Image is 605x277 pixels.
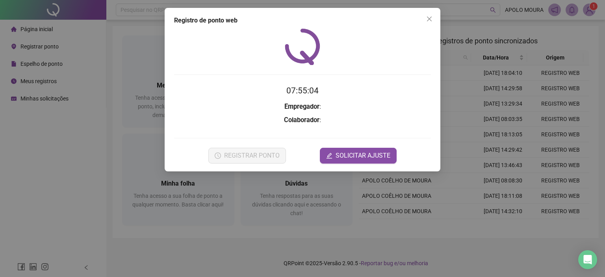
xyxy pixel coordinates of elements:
[208,148,286,164] button: REGISTRAR PONTO
[284,116,319,124] strong: Colaborador
[336,151,390,160] span: SOLICITAR AJUSTE
[326,152,332,159] span: edit
[285,28,320,65] img: QRPoint
[320,148,397,164] button: editSOLICITAR AJUSTE
[578,250,597,269] div: Open Intercom Messenger
[426,16,432,22] span: close
[174,102,431,112] h3: :
[286,86,319,95] time: 07:55:04
[423,13,436,25] button: Close
[174,115,431,125] h3: :
[284,103,319,110] strong: Empregador
[174,16,431,25] div: Registro de ponto web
